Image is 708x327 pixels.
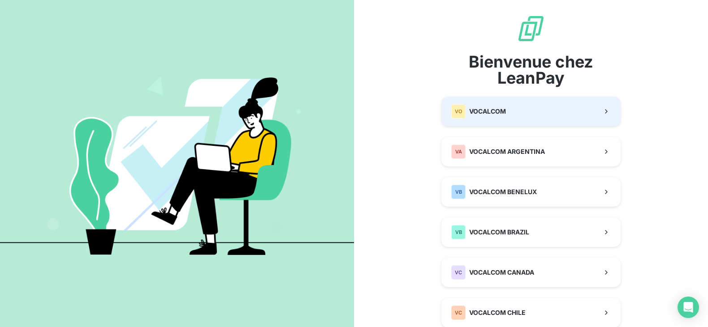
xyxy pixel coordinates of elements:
div: VC [451,265,466,280]
div: VC [451,306,466,320]
div: Open Intercom Messenger [678,297,699,318]
div: VB [451,185,466,199]
span: VOCALCOM BENELUX [469,187,537,196]
button: VCVOCALCOM CANADA [441,258,621,287]
button: VBVOCALCOM BENELUX [441,177,621,207]
span: Bienvenue chez LeanPay [441,54,621,86]
span: VOCALCOM ARGENTINA [469,147,545,156]
img: logo sigle [517,14,545,43]
div: VA [451,144,466,159]
span: VOCALCOM BRAZIL [469,228,529,237]
button: VBVOCALCOM BRAZIL [441,217,621,247]
div: VO [451,104,466,119]
button: VOVOCALCOM [441,97,621,126]
div: VB [451,225,466,239]
span: VOCALCOM [469,107,506,116]
span: VOCALCOM CANADA [469,268,534,277]
button: VAVOCALCOM ARGENTINA [441,137,621,166]
span: VOCALCOM CHILE [469,308,526,317]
